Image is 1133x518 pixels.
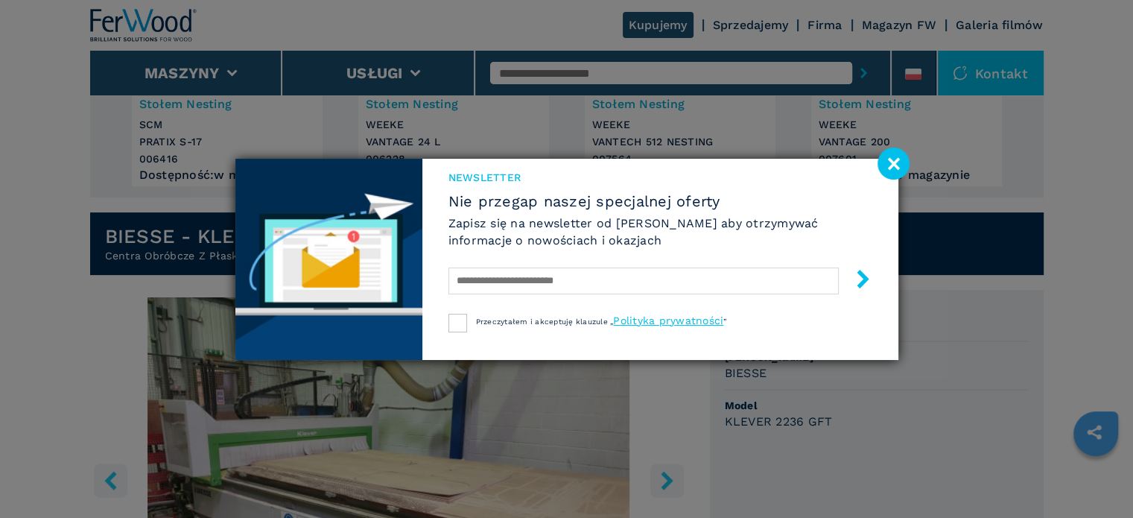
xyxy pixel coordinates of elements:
span: ” [723,318,726,326]
img: Newsletter image [235,159,422,360]
a: Polityka prywatności [613,315,723,326]
span: Nie przegap naszej specjalnej oferty [448,192,872,210]
h6: Zapisz się na newsletter od [PERSON_NAME] aby otrzymywać informacje o nowościach i okazjach [448,215,872,249]
span: Newsletter [448,170,872,185]
span: Przeczytałem i akceptuję klauzule „ [476,318,614,326]
button: submit-button [839,264,872,299]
